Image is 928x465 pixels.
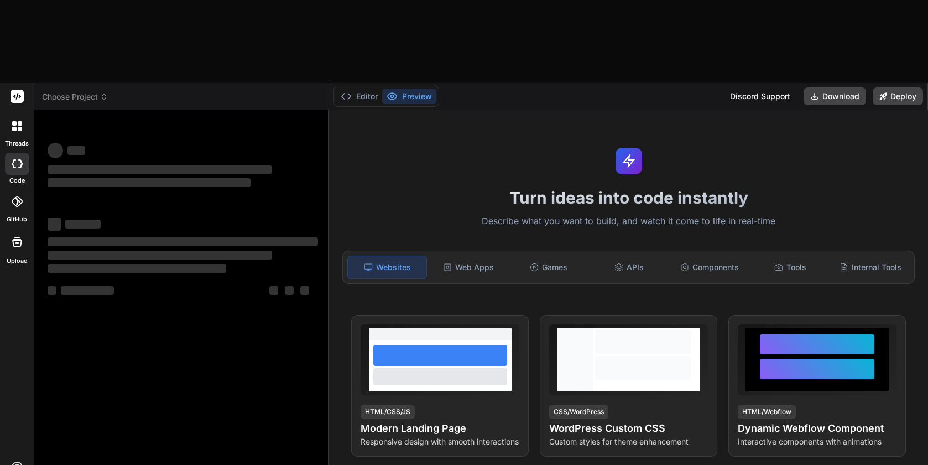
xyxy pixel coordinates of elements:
[67,146,85,155] span: ‌
[9,176,25,185] label: code
[723,87,797,105] div: Discord Support
[269,286,278,295] span: ‌
[670,256,749,279] div: Components
[285,286,294,295] span: ‌
[48,218,61,231] span: ‌
[7,215,27,224] label: GitHub
[48,143,63,158] span: ‌
[873,87,923,105] button: Deploy
[336,188,921,208] h1: Turn ideas into code instantly
[509,256,588,279] div: Games
[61,286,114,295] span: ‌
[5,139,29,148] label: threads
[48,178,251,187] span: ‌
[42,91,108,102] span: Choose Project
[738,436,896,447] p: Interactive components with animations
[831,256,910,279] div: Internal Tools
[738,405,796,418] div: HTML/Webflow
[549,436,708,447] p: Custom styles for theme enhancement
[549,421,708,436] h4: WordPress Custom CSS
[361,405,415,418] div: HTML/CSS/JS
[738,421,896,436] h4: Dynamic Webflow Component
[336,214,921,229] p: Describe what you want to build, and watch it come to life in real-time
[336,89,382,104] button: Editor
[7,256,28,266] label: Upload
[300,286,309,295] span: ‌
[382,89,436,104] button: Preview
[361,421,519,436] h4: Modern Landing Page
[751,256,830,279] div: Tools
[48,165,272,174] span: ‌
[361,436,519,447] p: Responsive design with smooth interactions
[590,256,669,279] div: APIs
[48,286,56,295] span: ‌
[429,256,508,279] div: Web Apps
[48,251,272,260] span: ‌
[549,405,608,418] div: CSS/WordPress
[804,87,866,105] button: Download
[48,264,226,273] span: ‌
[48,237,318,246] span: ‌
[347,256,427,279] div: Websites
[65,220,101,229] span: ‌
